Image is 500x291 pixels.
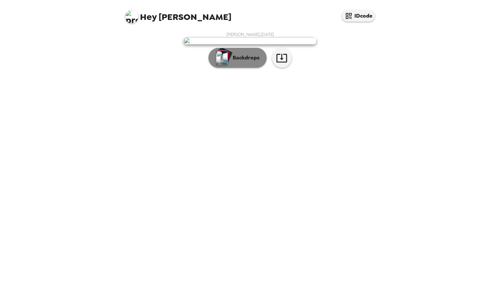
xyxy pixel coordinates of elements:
[125,7,231,22] span: [PERSON_NAME]
[208,48,267,68] button: Backdrops
[125,10,138,23] img: profile pic
[184,37,316,45] img: user
[342,10,375,22] button: IDcode
[226,32,274,37] span: [PERSON_NAME] , [DATE]
[140,11,157,23] span: Hey
[229,54,260,62] p: Backdrops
